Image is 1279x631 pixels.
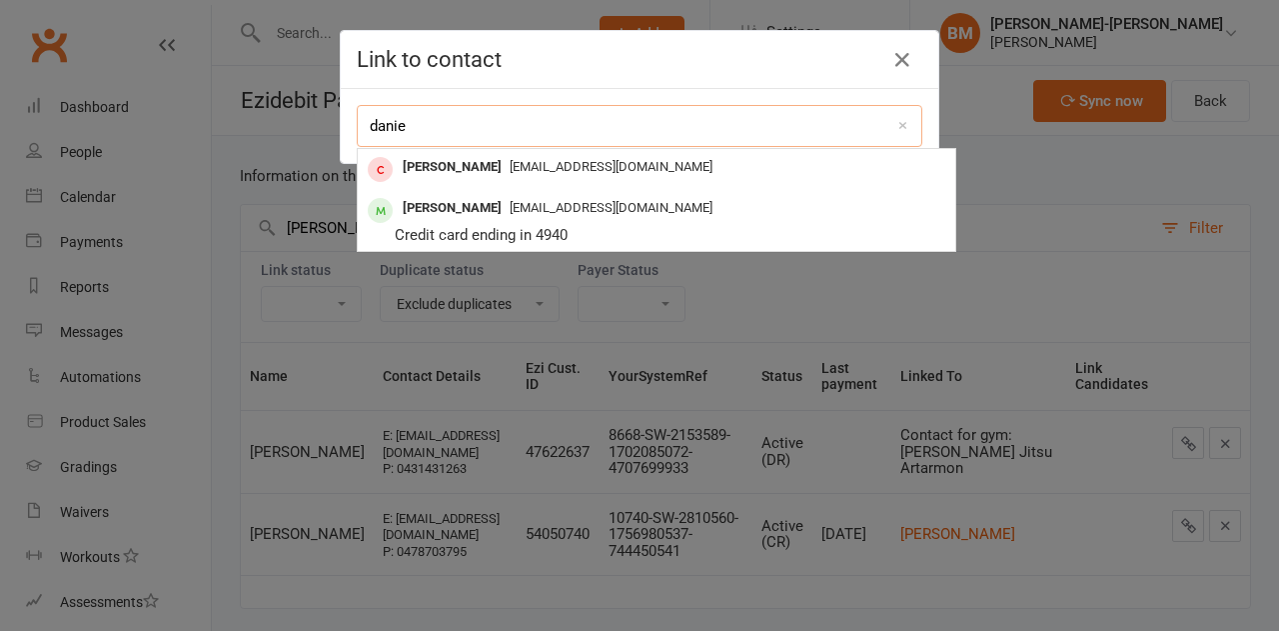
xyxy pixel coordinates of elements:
div: member [368,157,393,182]
input: Search contacts [357,105,922,147]
button: Close [886,44,918,76]
h4: Link to contact [357,47,922,72]
div: Credit card ending in 4940 [366,223,947,247]
div: member [368,198,393,223]
span: [EMAIL_ADDRESS][DOMAIN_NAME] [510,159,712,174]
div: [PERSON_NAME] [395,153,510,182]
span: [EMAIL_ADDRESS][DOMAIN_NAME] [510,200,712,215]
div: [PERSON_NAME] [395,194,510,223]
button: × [888,117,917,134]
